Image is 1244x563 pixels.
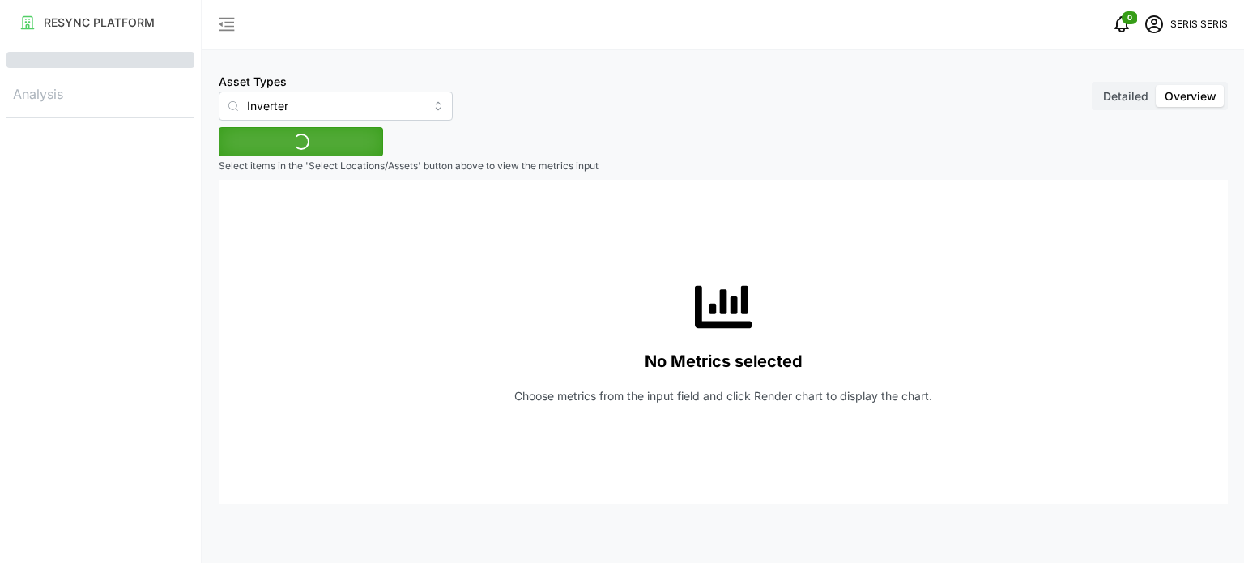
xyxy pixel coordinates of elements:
button: notifications [1106,8,1138,41]
label: Asset Types [219,73,287,91]
span: Detailed [1103,89,1148,103]
span: Overview [1165,89,1216,103]
button: schedule [1138,8,1170,41]
p: Analysis [6,81,194,104]
a: RESYNC PLATFORM [6,6,194,39]
p: Select items in the 'Select Locations/Assets' button above to view the metrics input [219,160,1228,173]
p: SERIS SERIS [1170,17,1228,32]
p: RESYNC PLATFORM [44,15,155,31]
p: Choose metrics from the input field and click Render chart to display the chart. [514,388,932,404]
span: 0 [1127,12,1132,23]
button: RESYNC PLATFORM [6,8,194,37]
p: No Metrics selected [645,348,803,375]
